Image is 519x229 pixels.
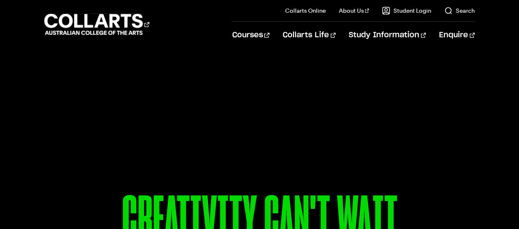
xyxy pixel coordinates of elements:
a: Student Login [382,7,431,15]
a: Enquire [439,22,475,49]
a: Courses [232,22,270,49]
a: Study Information [349,22,426,49]
a: Collarts Life [283,22,336,49]
a: Collarts Online [285,7,326,15]
a: About Us [339,7,369,15]
div: Go to homepage [44,13,149,36]
a: Search [444,7,475,15]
